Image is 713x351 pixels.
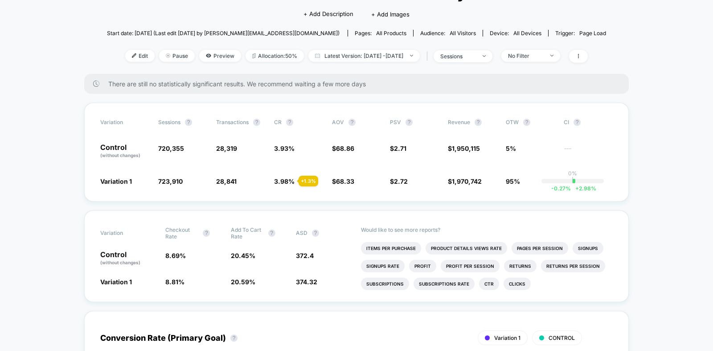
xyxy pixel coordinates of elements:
span: Variation [100,226,149,240]
img: end [550,55,553,56]
span: 68.86 [336,145,354,152]
span: CONTROL [549,335,575,341]
button: ? [475,119,482,126]
li: Product Details Views Rate [426,242,507,254]
span: 5% [506,145,516,152]
span: Latest Version: [DATE] - [DATE] [308,50,420,62]
span: all devices [513,30,541,36]
span: Sessions [158,119,180,125]
li: Profit [409,260,436,272]
span: 1,970,742 [452,178,482,185]
div: + 1.3 % [299,176,318,186]
span: 3.98 % [274,178,295,185]
span: 372.4 [296,252,314,259]
span: Checkout Rate [165,226,198,240]
span: PSV [390,119,401,125]
span: 2.72 [394,178,408,185]
p: Control [100,251,156,266]
li: Returns [504,260,537,272]
span: --- [564,146,613,159]
span: 8.69 % [165,252,186,259]
div: sessions [440,53,476,60]
li: Subscriptions [361,278,409,290]
button: ? [230,335,238,342]
span: ASD [296,230,307,236]
span: (without changes) [100,153,140,158]
span: OTW [506,119,555,126]
span: $ [332,145,354,152]
span: 20.45 % [231,252,255,259]
img: rebalance [252,53,256,58]
span: Allocation: 50% [246,50,304,62]
span: + [575,185,579,192]
span: (without changes) [100,260,140,265]
span: Variation [100,119,149,126]
p: Control [100,144,149,159]
img: end [410,55,413,56]
span: Variation 1 [100,278,132,286]
img: end [483,55,486,57]
span: -0.27 % [551,185,571,192]
span: AOV [332,119,344,125]
span: Page Load [579,30,606,36]
button: ? [253,119,260,126]
span: Add To Cart Rate [231,226,264,240]
span: Pause [159,50,195,62]
span: Transactions [216,119,249,125]
li: Returns Per Session [541,260,605,272]
span: Variation 1 [494,335,520,341]
span: + Add Description [303,10,353,19]
button: ? [406,119,413,126]
span: 20.59 % [231,278,255,286]
span: $ [448,145,480,152]
button: ? [312,230,319,237]
span: + Add Images [371,11,410,18]
span: 1,950,115 [452,145,480,152]
li: Pages Per Session [512,242,568,254]
span: 2.71 [394,145,406,152]
span: 3.93 % [274,145,295,152]
span: 28,841 [216,178,237,185]
button: ? [185,119,192,126]
span: 2.98 % [571,185,596,192]
button: ? [203,230,210,237]
div: Trigger: [555,30,606,36]
img: edit [132,53,136,58]
span: Edit [125,50,155,62]
span: 374.32 [296,278,317,286]
p: Would like to see more reports? [361,226,613,233]
span: $ [390,145,406,152]
span: all products [376,30,406,36]
span: $ [448,178,482,185]
span: All Visitors [450,30,476,36]
span: 68.33 [336,178,354,185]
span: 8.81 % [165,278,184,286]
span: CR [274,119,282,125]
span: Variation 1 [100,178,132,185]
li: Profit Per Session [441,260,500,272]
span: CI [564,119,613,126]
span: 720,355 [158,145,184,152]
img: end [166,53,170,58]
button: ? [286,119,293,126]
button: ? [523,119,530,126]
img: calendar [315,53,320,58]
span: Device: [483,30,548,36]
p: 0% [568,170,577,177]
span: 723,910 [158,178,183,185]
li: Ctr [479,278,499,290]
span: Revenue [448,119,470,125]
button: ? [268,230,275,237]
button: ? [348,119,356,126]
span: | [424,50,434,63]
span: Preview [199,50,241,62]
li: Clicks [504,278,531,290]
button: ? [574,119,581,126]
span: $ [390,178,408,185]
span: 95% [506,178,520,185]
span: $ [332,178,354,185]
span: There are still no statistically significant results. We recommend waiting a few more days [108,80,611,88]
span: Start date: [DATE] (Last edit [DATE] by [PERSON_NAME][EMAIL_ADDRESS][DOMAIN_NAME]) [107,30,340,36]
div: Audience: [420,30,476,36]
div: No Filter [508,52,544,59]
